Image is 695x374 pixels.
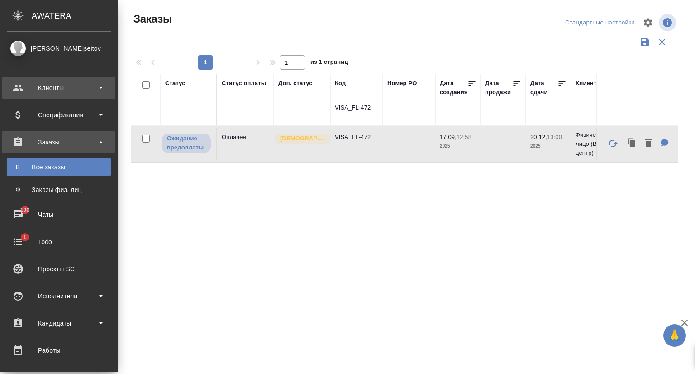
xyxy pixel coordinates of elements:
[217,128,274,160] td: Оплачен
[576,130,619,158] p: Физическое лицо (Визовый центр)
[222,79,266,88] div: Статус оплаты
[7,316,111,330] div: Кандидаты
[637,12,659,34] span: Настроить таблицу
[457,134,471,140] p: 12:58
[2,339,115,362] a: Работы
[576,79,596,88] div: Клиент
[7,158,111,176] a: ВВсе заказы
[165,79,186,88] div: Статус
[310,57,348,70] span: из 1 страниц
[530,134,547,140] p: 20.12,
[280,134,325,143] p: [DEMOGRAPHIC_DATA]
[667,326,682,345] span: 🙏
[663,324,686,347] button: 🙏
[7,181,111,199] a: ФЗаказы физ. лиц
[387,79,417,88] div: Номер PO
[440,134,457,140] p: 17.09,
[641,134,656,153] button: Удалить
[32,7,118,25] div: AWATERA
[167,134,205,152] p: Ожидание предоплаты
[530,79,557,97] div: Дата сдачи
[7,289,111,303] div: Исполнители
[2,203,115,226] a: 100Чаты
[11,185,106,194] div: Заказы физ. лиц
[440,79,467,97] div: Дата создания
[18,233,32,242] span: 1
[530,142,566,151] p: 2025
[659,14,678,31] span: Посмотреть информацию
[7,344,111,357] div: Работы
[11,163,106,172] div: Все заказы
[7,81,111,95] div: Клиенты
[440,142,476,151] p: 2025
[131,12,172,26] span: Заказы
[335,79,346,88] div: Код
[15,206,35,215] span: 100
[653,34,671,51] button: Сбросить фильтры
[274,133,326,145] div: Выставляется автоматически для первых 3 заказов нового контактного лица. Особое внимание
[7,262,111,276] div: Проекты SC
[602,133,624,154] button: Обновить
[7,135,111,149] div: Заказы
[485,79,512,97] div: Дата продажи
[2,230,115,253] a: 1Todo
[636,34,653,51] button: Сохранить фильтры
[547,134,562,140] p: 13:00
[563,16,637,30] div: split button
[335,133,378,142] p: VISA_FL-472
[7,208,111,221] div: Чаты
[624,134,641,153] button: Клонировать
[7,43,111,53] div: [PERSON_NAME]seitov
[2,258,115,280] a: Проекты SC
[278,79,313,88] div: Доп. статус
[7,108,111,122] div: Спецификации
[7,235,111,249] div: Todo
